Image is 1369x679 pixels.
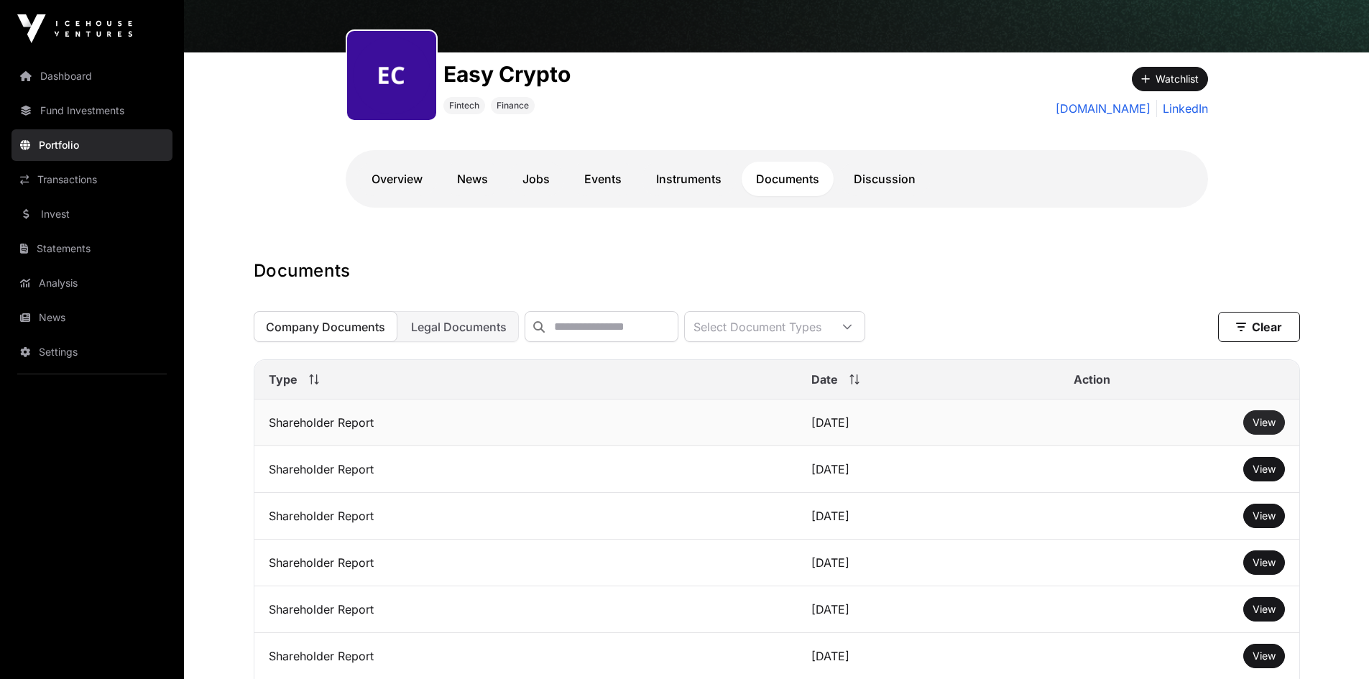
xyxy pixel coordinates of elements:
[1253,509,1276,523] a: View
[642,162,736,196] a: Instruments
[11,129,172,161] a: Portfolio
[254,586,798,633] td: Shareholder Report
[797,399,1059,446] td: [DATE]
[1253,509,1276,522] span: View
[1253,649,1276,663] a: View
[1243,550,1285,575] button: View
[1243,644,1285,668] button: View
[357,162,437,196] a: Overview
[1253,602,1276,616] a: View
[508,162,564,196] a: Jobs
[11,302,172,333] a: News
[353,37,430,114] img: easy-crypto302.png
[1243,410,1285,435] button: View
[1243,457,1285,481] button: View
[1074,371,1110,388] span: Action
[1253,603,1276,615] span: View
[797,586,1059,633] td: [DATE]
[254,259,1300,282] h1: Documents
[11,164,172,195] a: Transactions
[266,320,385,334] span: Company Documents
[11,233,172,264] a: Statements
[443,61,571,87] h1: Easy Crypto
[399,311,519,342] button: Legal Documents
[570,162,636,196] a: Events
[11,60,172,92] a: Dashboard
[11,95,172,126] a: Fund Investments
[1297,610,1369,679] iframe: Chat Widget
[443,162,502,196] a: News
[254,399,798,446] td: Shareholder Report
[357,162,1197,196] nav: Tabs
[685,312,830,341] div: Select Document Types
[1156,100,1208,117] a: LinkedIn
[254,540,798,586] td: Shareholder Report
[254,311,397,342] button: Company Documents
[17,14,132,43] img: Icehouse Ventures Logo
[1253,555,1276,570] a: View
[254,446,798,493] td: Shareholder Report
[839,162,930,196] a: Discussion
[1253,415,1276,430] a: View
[254,493,798,540] td: Shareholder Report
[742,162,834,196] a: Documents
[269,371,298,388] span: Type
[11,336,172,368] a: Settings
[797,493,1059,540] td: [DATE]
[411,320,507,334] span: Legal Documents
[1056,100,1151,117] a: [DOMAIN_NAME]
[1253,416,1276,428] span: View
[1243,597,1285,622] button: View
[1243,504,1285,528] button: View
[1132,67,1208,91] button: Watchlist
[11,198,172,230] a: Invest
[497,100,529,111] span: Finance
[449,100,479,111] span: Fintech
[1253,463,1276,475] span: View
[1253,650,1276,662] span: View
[797,446,1059,493] td: [DATE]
[811,371,838,388] span: Date
[1218,312,1300,342] button: Clear
[1253,556,1276,568] span: View
[797,540,1059,586] td: [DATE]
[11,267,172,299] a: Analysis
[1253,462,1276,476] a: View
